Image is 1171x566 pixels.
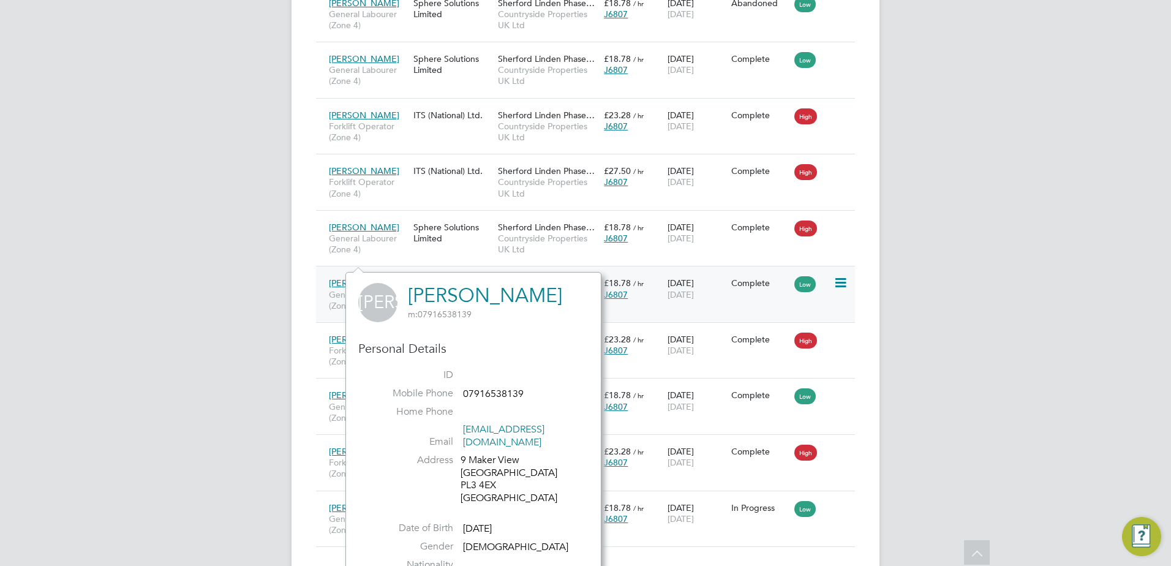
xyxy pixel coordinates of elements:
span: [DATE] [668,513,694,524]
a: [PERSON_NAME]General Labourer (Zone 4)Sphere Solutions LimitedSherford Linden Phase…Countryside P... [326,271,855,281]
div: [DATE] [665,383,728,418]
span: £27.50 [604,165,631,176]
span: J6807 [604,401,628,412]
span: Forklift Operator (Zone 4) [329,345,407,367]
span: [PERSON_NAME] [329,222,399,233]
div: [DATE] [665,216,728,250]
span: [DATE] [463,523,492,535]
span: [DATE] [668,345,694,356]
div: [DATE] [665,440,728,474]
span: / hr [633,447,644,456]
label: Email [367,436,453,448]
button: Engage Resource Center [1122,517,1161,556]
div: Complete [731,446,789,457]
label: Date of Birth [367,522,453,535]
span: / hr [633,55,644,64]
span: / hr [633,335,644,344]
label: Home Phone [367,406,453,418]
span: Forklift Operator (Zone 4) [329,457,407,479]
span: [DATE] [668,121,694,132]
label: ID [367,369,453,382]
div: [DATE] [665,104,728,138]
div: Complete [731,165,789,176]
span: / hr [633,391,644,400]
span: J6807 [604,233,628,244]
span: General Labourer (Zone 4) [329,233,407,255]
span: [DATE] [668,64,694,75]
span: Sherford Linden Phase… [498,222,595,233]
div: [DATE] [665,271,728,306]
a: [PERSON_NAME]-…General Labourer (Zone 4)ITS (National) Ltd.Sherford Linden Phase…Countryside Prop... [326,383,855,393]
span: £18.78 [604,53,631,64]
label: Mobile Phone [367,387,453,400]
a: [PERSON_NAME] [408,284,562,308]
span: [PERSON_NAME] [358,283,397,322]
div: Sphere Solutions Limited [410,47,495,81]
span: High [794,164,817,180]
span: Countryside Properties UK Ltd [498,64,598,86]
a: [PERSON_NAME]General Labourer (Zone 4)Sphere Solutions LimitedSherford Linden Phase…Countryside P... [326,215,855,225]
span: Low [794,388,816,404]
span: [DATE] [668,233,694,244]
a: [PERSON_NAME]-…General Labourer (Zone 4)ITS (National) Ltd.Sherford Linden Phase…Countryside Prop... [326,496,855,506]
div: Complete [731,334,789,345]
span: / hr [633,223,644,232]
span: J6807 [604,289,628,300]
span: Countryside Properties UK Ltd [498,176,598,198]
div: [DATE] [665,159,728,194]
span: [PERSON_NAME] [329,165,399,176]
span: Low [794,276,816,292]
span: £18.78 [604,277,631,289]
label: Gender [367,540,453,553]
span: [DATE] [668,9,694,20]
div: 9 Maker View [GEOGRAPHIC_DATA] PL3 4EX [GEOGRAPHIC_DATA] [461,454,577,505]
span: Countryside Properties UK Ltd [498,233,598,255]
span: General Labourer (Zone 4) [329,9,407,31]
span: / hr [633,504,644,513]
span: [DEMOGRAPHIC_DATA] [463,541,568,553]
span: [PERSON_NAME] [329,446,399,457]
span: General Labourer (Zone 4) [329,513,407,535]
span: £23.28 [604,110,631,121]
a: [PERSON_NAME]Forklift Operator (Zone 4)ITS (National) Ltd.Sherford Linden Phase…Countryside Prope... [326,327,855,338]
span: £23.28 [604,334,631,345]
span: £18.78 [604,222,631,233]
span: £18.78 [604,502,631,513]
div: [DATE] [665,496,728,530]
span: Countryside Properties UK Ltd [498,121,598,143]
span: [PERSON_NAME]-… [329,390,410,401]
div: Complete [731,390,789,401]
span: Forklift Operator (Zone 4) [329,121,407,143]
span: General Labourer (Zone 4) [329,64,407,86]
span: High [794,221,817,236]
a: [PERSON_NAME]Forklift Operator (Zone 4)ITS (National) Ltd.Sherford Linden Phase…Countryside Prope... [326,103,855,113]
span: J6807 [604,9,628,20]
div: Sphere Solutions Limited [410,216,495,250]
span: [PERSON_NAME] [329,53,399,64]
span: Sherford Linden Phase… [498,110,595,121]
span: General Labourer (Zone 4) [329,401,407,423]
div: Complete [731,222,789,233]
a: [PERSON_NAME]General Labourer (Zone 4)Sphere Solutions LimitedSherford Linden Phase…Countryside P... [326,47,855,57]
h3: Personal Details [358,341,589,357]
span: [DATE] [668,176,694,187]
div: Complete [731,277,789,289]
a: [EMAIL_ADDRESS][DOMAIN_NAME] [463,423,544,448]
span: [DATE] [668,401,694,412]
span: [DATE] [668,289,694,300]
div: ITS (National) Ltd. [410,159,495,183]
span: / hr [633,167,644,176]
span: 07916538139 [463,388,524,400]
div: In Progress [731,502,789,513]
label: Address [367,454,453,467]
span: High [794,108,817,124]
div: Complete [731,53,789,64]
span: J6807 [604,345,628,356]
span: J6807 [604,64,628,75]
span: J6807 [604,457,628,468]
span: Low [794,501,816,517]
span: / hr [633,111,644,120]
span: General Labourer (Zone 4) [329,289,407,311]
span: m: [408,309,418,320]
span: J6807 [604,513,628,524]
